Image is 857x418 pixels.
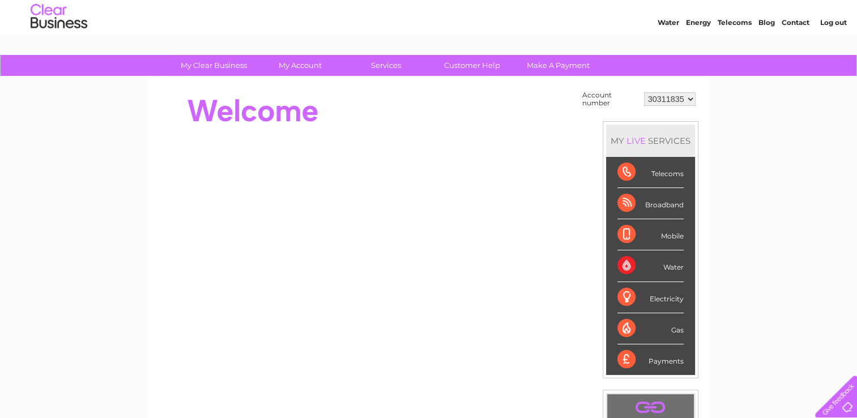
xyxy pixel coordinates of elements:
a: Telecoms [718,48,752,57]
div: Water [617,250,684,281]
a: Make A Payment [511,55,605,76]
div: Payments [617,344,684,375]
a: Energy [686,48,711,57]
div: Telecoms [617,157,684,188]
div: Clear Business is a trading name of Verastar Limited (registered in [GEOGRAPHIC_DATA] No. 3667643... [161,6,697,55]
a: Water [658,48,679,57]
a: 0333 014 3131 [643,6,722,20]
div: Gas [617,313,684,344]
a: Services [339,55,433,76]
a: Blog [758,48,775,57]
div: MY SERVICES [606,125,695,157]
a: Contact [782,48,809,57]
a: My Account [253,55,347,76]
a: . [610,397,691,417]
a: Log out [820,48,846,57]
div: LIVE [624,135,648,146]
div: Electricity [617,282,684,313]
div: Broadband [617,188,684,219]
div: Mobile [617,219,684,250]
a: My Clear Business [167,55,261,76]
td: Account number [579,88,641,110]
a: Customer Help [425,55,519,76]
img: logo.png [30,29,88,64]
